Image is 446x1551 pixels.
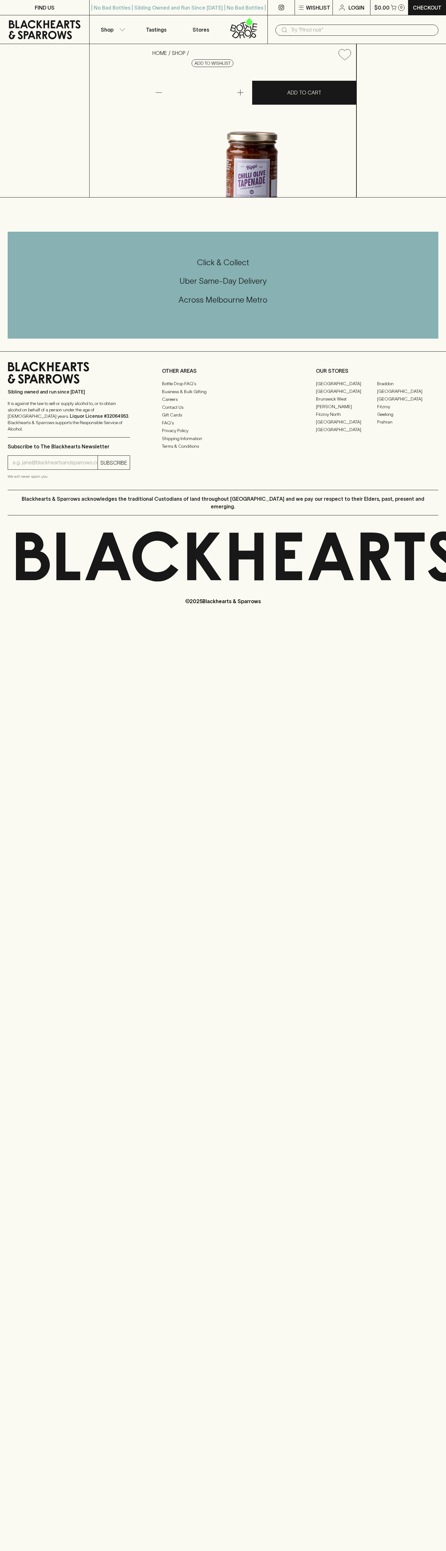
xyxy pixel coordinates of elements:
p: OUR STORES [316,367,438,375]
a: Terms & Conditions [162,443,284,450]
p: Subscribe to The Blackhearts Newsletter [8,443,130,450]
p: $0.00 [374,4,390,11]
p: FIND US [35,4,55,11]
p: It is against the law to sell or supply alcohol to, or to obtain alcohol on behalf of a person un... [8,400,130,432]
a: [PERSON_NAME] [316,403,377,410]
h5: Uber Same-Day Delivery [8,276,438,286]
a: Fitzroy [377,403,438,410]
p: Login [348,4,364,11]
input: e.g. jane@blackheartsandsparrows.com.au [13,458,98,468]
a: Contact Us [162,403,284,411]
p: ADD TO CART [287,89,321,96]
a: Brunswick West [316,395,377,403]
img: 29624.png [147,65,356,197]
a: [GEOGRAPHIC_DATA] [316,418,377,426]
h5: Click & Collect [8,257,438,268]
p: Blackhearts & Sparrows acknowledges the traditional Custodians of land throughout [GEOGRAPHIC_DAT... [12,495,434,510]
p: SUBSCRIBE [100,459,127,467]
p: 0 [400,6,403,9]
p: Wishlist [306,4,330,11]
a: Prahran [377,418,438,426]
a: FAQ's [162,419,284,427]
a: [GEOGRAPHIC_DATA] [316,387,377,395]
a: Fitzroy North [316,410,377,418]
p: Stores [193,26,209,34]
button: SUBSCRIBE [98,456,130,469]
input: Try "Pinot noir" [291,25,433,35]
a: [GEOGRAPHIC_DATA] [377,395,438,403]
strong: Liquor License #32064953 [70,414,128,419]
a: Braddon [377,380,438,387]
a: [GEOGRAPHIC_DATA] [316,426,377,433]
button: Add to wishlist [192,59,233,67]
p: We will never spam you [8,473,130,480]
button: Add to wishlist [336,47,354,63]
a: Tastings [134,15,179,44]
h5: Across Melbourne Metro [8,295,438,305]
button: ADD TO CART [252,81,356,105]
a: Business & Bulk Gifting [162,388,284,395]
a: HOME [152,50,167,56]
a: Gift Cards [162,411,284,419]
button: Shop [90,15,134,44]
a: Geelong [377,410,438,418]
a: [GEOGRAPHIC_DATA] [316,380,377,387]
a: Careers [162,396,284,403]
p: Checkout [413,4,442,11]
p: Tastings [146,26,166,34]
a: SHOP [172,50,186,56]
a: [GEOGRAPHIC_DATA] [377,387,438,395]
a: Privacy Policy [162,427,284,435]
p: Sibling owned and run since [DATE] [8,389,130,395]
a: Shipping Information [162,435,284,442]
p: Shop [101,26,113,34]
p: OTHER AREAS [162,367,284,375]
a: Bottle Drop FAQ's [162,380,284,388]
div: Call to action block [8,232,438,339]
a: Stores [179,15,223,44]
